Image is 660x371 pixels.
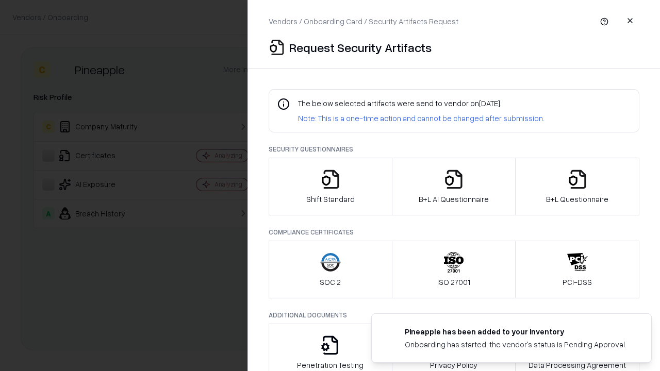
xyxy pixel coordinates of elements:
p: Shift Standard [306,194,355,205]
button: ISO 27001 [392,241,516,298]
p: The below selected artifacts were send to vendor on [DATE] . [298,98,544,109]
p: Vendors / Onboarding Card / Security Artifacts Request [269,16,458,27]
p: Data Processing Agreement [529,360,626,370]
p: SOC 2 [320,277,341,288]
img: pineappleenergy.com [384,326,397,339]
button: Shift Standard [269,158,392,215]
p: Note: This is a one-time action and cannot be changed after submission. [298,113,544,124]
p: Request Security Artifacts [289,39,432,56]
button: SOC 2 [269,241,392,298]
button: B+L Questionnaire [515,158,639,215]
p: B+L Questionnaire [546,194,608,205]
p: Privacy Policy [430,360,477,370]
p: ISO 27001 [437,277,470,288]
p: Security Questionnaires [269,145,639,154]
div: Pineapple has been added to your inventory [405,326,626,337]
p: Penetration Testing [297,360,364,370]
p: Additional Documents [269,311,639,319]
p: B+L AI Questionnaire [419,194,489,205]
button: B+L AI Questionnaire [392,158,516,215]
p: PCI-DSS [563,277,592,288]
p: Compliance Certificates [269,228,639,237]
div: Onboarding has started, the vendor's status is Pending Approval. [405,339,626,350]
button: PCI-DSS [515,241,639,298]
